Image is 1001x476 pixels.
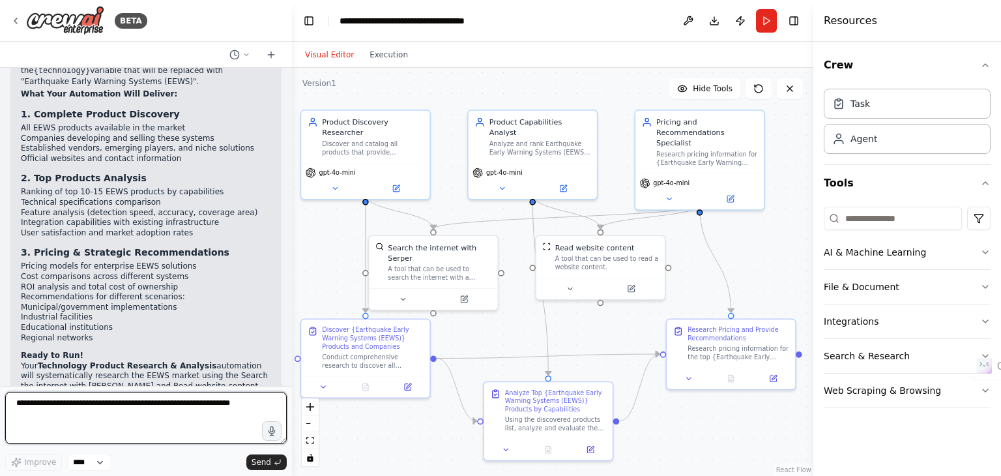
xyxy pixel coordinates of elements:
div: Read website content [555,243,635,253]
button: Send [246,454,287,470]
div: Discover and catalog all products that provide earthquake early warning systems (EEWS) capabiliti... [322,140,423,157]
button: Open in side panel [366,182,426,194]
g: Edge from 0f908098-9451-4260-ad68-7052786ae48b to 085401d8-d189-439b-a76b-ea609a7bf8d1 [695,205,736,312]
g: Edge from 0f908098-9451-4260-ad68-7052786ae48b to 23f4bc7c-abfa-4211-ad73-f6664376a31b [595,205,704,229]
div: A tool that can be used to search the internet with a search_query. Supports different search typ... [388,265,491,282]
div: Analyze and rank Earthquake Early Warning Systems (EEWS) products based on their capabilities, fe... [489,140,590,157]
div: A tool that can be used to read a website content. [555,255,659,272]
button: Execution [362,47,416,63]
li: Official websites and contact information [21,154,271,164]
div: Product Capabilities AnalystAnalyze and rank Earthquake Early Warning Systems (EEWS) products bas... [467,110,598,200]
li: Ranking of top 10-15 EEWS products by capabilities [21,187,271,198]
g: Edge from 9dde6f8a-5e66-4a47-96d5-3105446cdf40 to c57490ee-ae10-487a-b51f-fabf13a06a4f [437,353,477,426]
div: Task [850,97,870,110]
button: File & Document [824,270,991,304]
div: Crew [824,83,991,164]
li: Recommendations for different scenarios: [21,292,271,343]
div: Using the discovered products list, analyze and evaluate the top {technology} products based on t... [505,416,606,433]
strong: 1. Complete Product Discovery [21,109,180,119]
span: Improve [24,457,56,468]
div: Pricing and Recommendations Specialist [656,117,757,148]
li: Regional networks [21,333,271,344]
nav: breadcrumb [340,14,486,27]
button: Improve [5,454,62,471]
strong: 2. Top Products Analysis [21,173,147,183]
span: gpt-4o-mini [653,179,689,188]
strong: What Your Automation Will Deliver: [21,89,177,98]
div: Research pricing information for the top {Earthquake Early Warning Systems (EEWS)} products ident... [688,345,789,362]
li: Technical specifications comparison [21,198,271,208]
li: Industrial facilities [21,312,271,323]
div: Discover {Earthquake Early Warning Systems (EEWS)} Products and CompaniesConduct comprehensive re... [300,319,431,399]
div: Version 1 [302,78,336,89]
div: Discover {Earthquake Early Warning Systems (EEWS)} Products and Companies [322,326,423,351]
div: Product Discovery Researcher [322,117,423,138]
g: Edge from 9dde6f8a-5e66-4a47-96d5-3105446cdf40 to 085401d8-d189-439b-a76b-ea609a7bf8d1 [437,349,660,363]
button: Hide right sidebar [785,12,803,30]
button: Open in side panel [755,372,791,385]
div: SerperDevToolSearch the internet with SerperA tool that can be used to search the internet with a... [368,235,499,310]
p: Your automation will systematically research the EEWS market using the Search the internet with [... [21,361,271,423]
button: AI & Machine Learning [824,235,991,269]
button: fit view [302,432,319,449]
div: Product Discovery ResearcherDiscover and catalog all products that provide earthquake early warni... [300,110,431,200]
li: Companies developing and selling these systems [21,134,271,144]
code: {technology} [34,67,90,76]
div: Research Pricing and Provide Recommendations [688,326,789,343]
div: Agent [850,132,877,145]
span: Hide Tools [693,83,733,94]
button: Open in side panel [435,293,494,305]
g: Edge from fcb8623b-7372-43f6-8280-bd9bc43c84e8 to 9dde6f8a-5e66-4a47-96d5-3105446cdf40 [360,194,371,312]
li: Pricing models for enterprise EEWS solutions [21,261,271,272]
button: toggle interactivity [302,449,319,466]
button: Start a new chat [261,47,282,63]
button: No output available [343,381,388,393]
a: React Flow attribution [776,466,811,473]
div: Analyze Top {Earthquake Early Warning Systems (EEWS)} Products by Capabilities [505,389,606,413]
span: gpt-4o-mini [486,169,523,177]
li: All EEWS products available in the market [21,123,271,134]
g: Edge from 5a6aaafb-0497-428e-bacc-ee6465285fc6 to c57490ee-ae10-487a-b51f-fabf13a06a4f [527,194,553,375]
button: No output available [526,443,570,456]
div: Research pricing information for {Earthquake Early Warning Systems (EEWS)} products and provide s... [656,151,757,168]
button: Web Scraping & Browsing [824,374,991,408]
li: User satisfaction and market adoption rates [21,228,271,239]
button: Integrations [824,305,991,338]
li: Educational institutions [21,323,271,333]
button: Hide left sidebar [300,12,318,30]
button: Click to speak your automation idea [262,421,282,441]
button: Switch to previous chat [224,47,255,63]
strong: Ready to Run! [21,351,83,360]
div: Product Capabilities Analyst [489,117,590,138]
g: Edge from fcb8623b-7372-43f6-8280-bd9bc43c84e8 to f3060fd2-cb25-4fae-8f81-135d50a6204d [360,194,439,229]
button: Open in side panel [390,381,426,393]
button: Hide Tools [669,78,740,99]
button: Open in side panel [572,443,608,456]
button: Open in side panel [701,192,760,205]
button: Open in side panel [534,182,593,194]
button: No output available [709,372,753,385]
button: Visual Editor [297,47,362,63]
li: Feature analysis (detection speed, accuracy, coverage area) [21,208,271,218]
div: Analyze Top {Earthquake Early Warning Systems (EEWS)} Products by CapabilitiesUsing the discovere... [483,381,613,462]
img: Logo [26,6,104,35]
strong: 3. Pricing & Strategic Recommendations [21,247,229,258]
g: Edge from 0f908098-9451-4260-ad68-7052786ae48b to f3060fd2-cb25-4fae-8f81-135d50a6204d [428,205,705,229]
li: Integration capabilities with existing infrastructure [21,218,271,228]
button: Open in side panel [602,282,661,295]
g: Edge from c57490ee-ae10-487a-b51f-fabf13a06a4f to 085401d8-d189-439b-a76b-ea609a7bf8d1 [620,349,660,426]
li: ROI analysis and total cost of ownership [21,282,271,293]
img: SerperDevTool [375,243,384,251]
button: Search & Research [824,339,991,373]
div: Tools [824,201,991,419]
button: zoom out [302,415,319,432]
button: Tools [824,165,991,201]
span: gpt-4o-mini [319,169,356,177]
li: Cost comparisons across different systems [21,272,271,282]
span: Send [252,457,271,468]
h4: Resources [824,13,877,29]
button: Crew [824,47,991,83]
strong: Technology Product Research & Analysis [38,361,217,370]
div: Research Pricing and Provide RecommendationsResearch pricing information for the top {Earthquake ... [666,319,796,391]
div: Conduct comprehensive research to discover all products that provide {technology} capabilities. S... [322,353,423,370]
